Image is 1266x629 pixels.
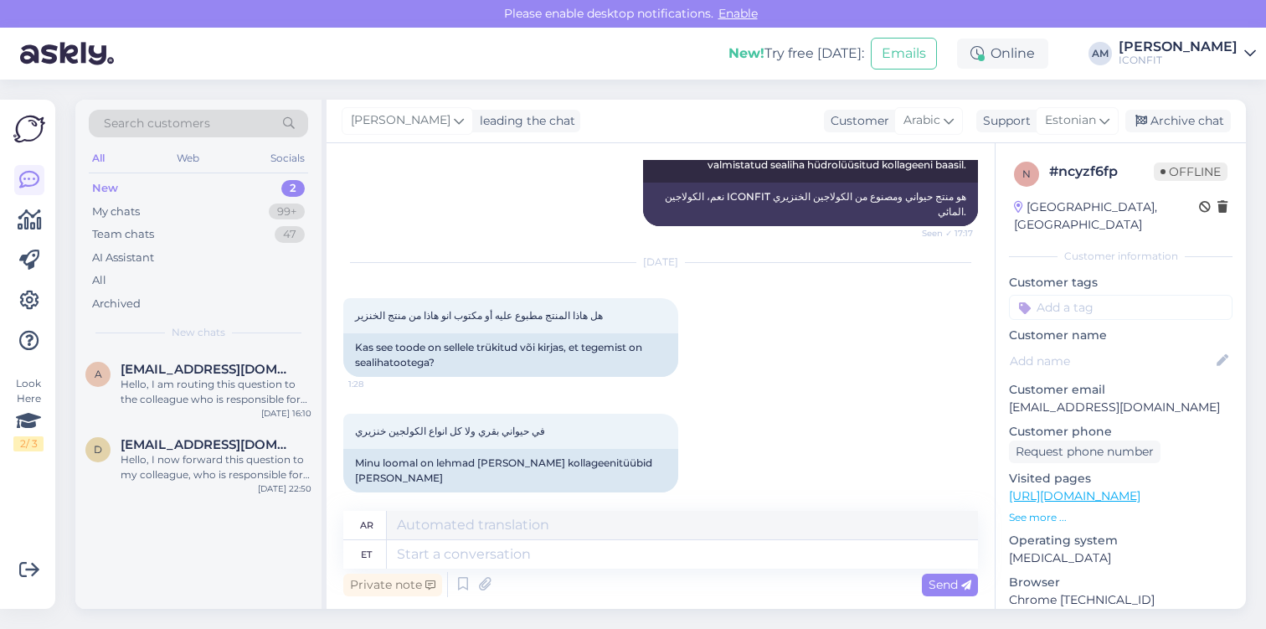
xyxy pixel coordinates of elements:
input: Add name [1010,352,1213,370]
span: Send [929,577,971,592]
div: AM [1088,42,1112,65]
p: Customer tags [1009,274,1233,291]
img: Askly Logo [13,113,45,145]
div: Customer information [1009,249,1233,264]
span: d [94,443,102,456]
div: ar [360,511,373,539]
p: Browser [1009,574,1233,591]
div: Look Here [13,376,44,451]
div: Hello, I now forward this question to my colleague, who is responsible for this. The reply will b... [121,452,311,482]
b: New! [728,45,764,61]
span: [PERSON_NAME] [351,111,450,130]
div: All [89,147,108,169]
div: Archive chat [1125,110,1231,132]
span: a [95,368,102,380]
div: Hello, I am routing this question to the colleague who is responsible for this topic. The reply m... [121,377,311,407]
div: [GEOGRAPHIC_DATA], [GEOGRAPHIC_DATA] [1014,198,1199,234]
a: [PERSON_NAME]ICONFIT [1119,40,1256,67]
span: 1:28 [348,493,411,506]
div: نعم، الكولاجين ICONFIT هو منتج حيواني ومصنوع من الكولاجين الخنزيري المائي. [643,183,978,226]
div: [PERSON_NAME] [1119,40,1238,54]
div: [DATE] 16:10 [261,407,311,420]
div: [DATE] 22:50 [258,482,311,495]
div: 47 [275,226,305,243]
div: 2 [281,180,305,197]
span: Enable [713,6,763,21]
div: ICONFIT [1119,54,1238,67]
div: et [361,540,372,569]
div: New [92,180,118,197]
p: [EMAIL_ADDRESS][DOMAIN_NAME] [1009,399,1233,416]
span: n [1022,168,1031,180]
div: Private note [343,574,442,596]
a: [URL][DOMAIN_NAME] [1009,488,1140,503]
div: Socials [267,147,308,169]
p: Customer email [1009,381,1233,399]
div: [DATE] [343,255,978,270]
div: leading the chat [473,112,575,130]
input: Add a tag [1009,295,1233,320]
span: 1:28 [348,378,411,390]
div: 2 / 3 [13,436,44,451]
div: Kas see toode on sellele trükitud või kirjas, et tegemist on sealihatootega? [343,333,678,377]
span: في حيواني بقري ولا كل انواع الكولجين خنزيري [355,425,545,437]
span: Estonian [1045,111,1096,130]
span: Seen ✓ 17:17 [910,227,973,240]
span: Search customers [104,115,210,132]
span: هل هاذا المنتج مطبوع عليه أو مكتوب انو هاذا من منتج الخنزير [355,309,603,322]
p: Customer name [1009,327,1233,344]
div: 99+ [269,204,305,220]
span: Offline [1154,162,1227,181]
div: Request phone number [1009,441,1160,463]
p: [MEDICAL_DATA] [1009,549,1233,567]
div: Minu loomal on lehmad [PERSON_NAME] kollageenitüübid [PERSON_NAME] [343,449,678,492]
span: Arabic [903,111,940,130]
p: Visited pages [1009,470,1233,487]
div: My chats [92,204,140,220]
div: Online [957,39,1048,69]
span: ausra.zdaneviciene@gmail.com [121,362,295,377]
span: daliusk89@gmail.com [121,437,295,452]
p: Chrome [TECHNICAL_ID] [1009,591,1233,609]
p: Operating system [1009,532,1233,549]
p: See more ... [1009,510,1233,525]
div: Try free [DATE]: [728,44,864,64]
div: All [92,272,106,289]
span: New chats [172,325,225,340]
button: Emails [871,38,937,70]
div: Customer [824,112,889,130]
div: Support [976,112,1031,130]
p: Customer phone [1009,423,1233,441]
div: Archived [92,296,141,312]
div: # ncyzf6fp [1049,162,1154,182]
div: AI Assistant [92,250,154,266]
div: Web [173,147,203,169]
div: Team chats [92,226,154,243]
